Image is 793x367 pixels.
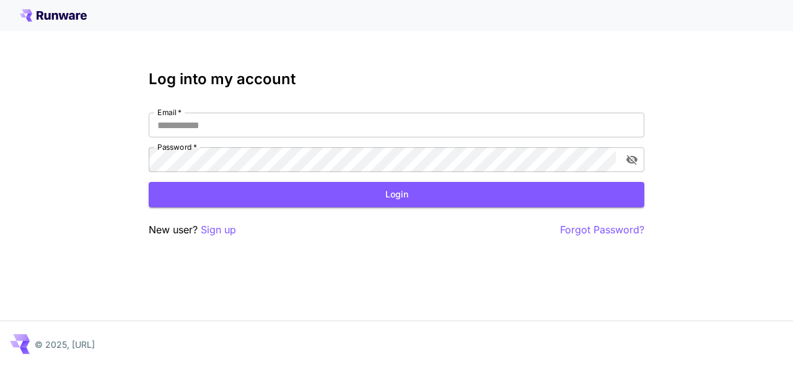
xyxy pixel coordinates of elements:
[157,142,197,152] label: Password
[35,338,95,351] p: © 2025, [URL]
[149,71,644,88] h3: Log into my account
[157,107,182,118] label: Email
[560,222,644,238] button: Forgot Password?
[149,222,236,238] p: New user?
[149,182,644,207] button: Login
[621,149,643,171] button: toggle password visibility
[201,222,236,238] button: Sign up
